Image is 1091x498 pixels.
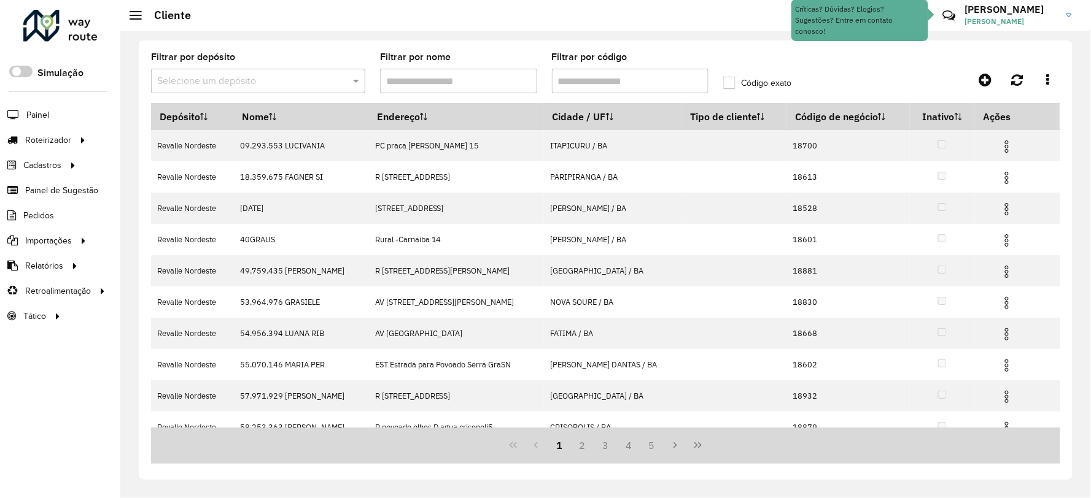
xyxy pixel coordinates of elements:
td: [STREET_ADDRESS] [368,193,544,224]
td: Revalle Nordeste [151,161,233,193]
button: Last Page [686,434,710,457]
span: Painel de Sugestão [25,184,98,197]
td: R povoado olhos D agua crisopoli5 [368,412,544,443]
th: Nome [233,104,368,130]
td: 18528 [786,193,910,224]
td: Revalle Nordeste [151,380,233,412]
td: 58.253.363 [PERSON_NAME] [233,412,368,443]
label: Filtrar por depósito [151,50,235,64]
span: Tático [23,310,46,323]
td: 49.759.435 [PERSON_NAME] [233,255,368,286]
th: Ações [975,104,1049,129]
td: 18881 [786,255,910,286]
button: Next Page [664,434,687,457]
td: 53.964.976 GRASIELE [233,286,368,318]
th: Endereço [368,104,544,130]
td: 18601 [786,224,910,255]
label: Filtrar por código [552,50,627,64]
td: 54.956.394 LUANA RIB [233,318,368,349]
td: Revalle Nordeste [151,130,233,161]
td: Revalle Nordeste [151,193,233,224]
td: Revalle Nordeste [151,318,233,349]
td: R [STREET_ADDRESS][PERSON_NAME] [368,255,544,286]
td: Revalle Nordeste [151,255,233,286]
td: 18602 [786,349,910,380]
td: 57.971.929 [PERSON_NAME] [233,380,368,412]
th: Inativo [910,104,974,130]
td: [GEOGRAPHIC_DATA] / BA [544,380,682,412]
button: 3 [594,434,618,457]
h2: Cliente [142,9,191,22]
td: 18.359.675 FAGNER SI [233,161,368,193]
button: 4 [617,434,640,457]
span: Importações [25,234,72,247]
td: Revalle Nordeste [151,286,233,318]
label: Simulação [37,66,83,80]
td: AV [GEOGRAPHIC_DATA] [368,318,544,349]
td: 55.070.146 MARIA PER [233,349,368,380]
td: Revalle Nordeste [151,224,233,255]
th: Código de negócio [786,104,910,130]
td: Revalle Nordeste [151,349,233,380]
td: PC praca [PERSON_NAME] 15 [368,130,544,161]
td: Revalle Nordeste [151,412,233,443]
td: 18700 [786,130,910,161]
td: [DATE] [233,193,368,224]
td: PARIPIRANGA / BA [544,161,682,193]
span: Relatórios [25,259,63,272]
button: 1 [548,434,571,457]
td: 18668 [786,318,910,349]
td: 09.293.553 LUCIVANIA [233,130,368,161]
td: 18879 [786,412,910,443]
span: Roteirizador [25,134,71,147]
a: Contato Rápido [936,2,962,29]
button: 5 [640,434,664,457]
button: 2 [571,434,594,457]
td: R [STREET_ADDRESS] [368,161,544,193]
td: [PERSON_NAME] / BA [544,224,682,255]
h3: [PERSON_NAME] [965,4,1057,15]
td: [PERSON_NAME] / BA [544,193,682,224]
td: FATIMA / BA [544,318,682,349]
th: Depósito [151,104,233,130]
span: Cadastros [23,159,61,172]
td: CRISOPOLIS / BA [544,412,682,443]
td: 18932 [786,380,910,412]
td: ITAPICURU / BA [544,130,682,161]
td: 40GRAUS [233,224,368,255]
td: R [STREET_ADDRESS] [368,380,544,412]
td: EST Estrada para Povoado Serra GraSN [368,349,544,380]
th: Cidade / UF [544,104,682,130]
td: Rural -Carnaiba 14 [368,224,544,255]
span: Painel [26,109,49,121]
label: Código exato [723,77,791,90]
td: AV [STREET_ADDRESS][PERSON_NAME] [368,286,544,318]
td: [GEOGRAPHIC_DATA] / BA [544,255,682,286]
td: NOVA SOURE / BA [544,286,682,318]
span: Retroalimentação [25,285,91,297]
span: Pedidos [23,209,54,222]
span: [PERSON_NAME] [965,16,1057,27]
label: Filtrar por nome [380,50,451,64]
td: 18830 [786,286,910,318]
th: Tipo de cliente [682,104,787,130]
td: [PERSON_NAME] DANTAS / BA [544,349,682,380]
td: 18613 [786,161,910,193]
